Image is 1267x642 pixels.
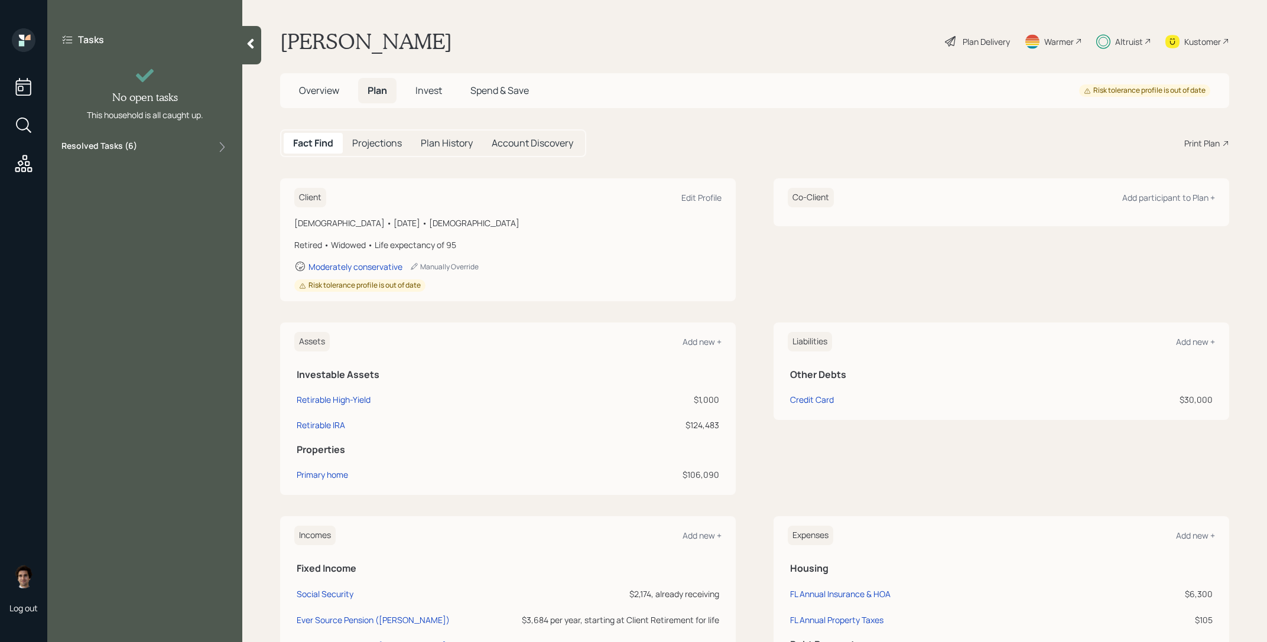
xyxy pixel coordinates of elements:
div: Ever Source Pension ([PERSON_NAME]) [297,614,450,625]
div: Warmer [1044,35,1074,48]
h6: Co-Client [788,188,834,207]
div: Add new + [683,336,722,347]
div: $2,174, already receiving [483,588,719,600]
h5: Other Debts [790,369,1213,380]
div: Add new + [683,530,722,541]
h5: Properties [297,444,719,455]
div: Risk tolerance profile is out of date [299,281,421,291]
label: Tasks [78,33,104,46]
h4: No open tasks [112,91,178,104]
h5: Investable Assets [297,369,719,380]
div: Print Plan [1184,137,1220,149]
h6: Expenses [788,526,833,545]
div: Primary home [297,468,348,481]
span: Overview [299,84,339,97]
div: $105 [1028,614,1213,626]
div: Kustomer [1184,35,1221,48]
div: Risk tolerance profile is out of date [1084,86,1206,96]
div: Retirable IRA [297,419,345,431]
div: FL Annual Insurance & HOA [790,588,891,599]
div: $6,300 [1028,588,1213,600]
span: Invest [415,84,442,97]
div: This household is all caught up. [87,109,203,121]
div: Edit Profile [681,192,722,203]
h6: Incomes [294,526,336,545]
div: $3,684 per year, starting at Client Retirement for life [483,614,719,626]
h5: Housing [790,563,1213,574]
h6: Client [294,188,326,207]
div: Altruist [1115,35,1143,48]
div: $1,000 [577,393,719,406]
h5: Plan History [421,138,473,149]
div: Add new + [1176,530,1215,541]
h5: Fact Find [293,138,333,149]
div: $106,090 [577,468,719,481]
h5: Account Discovery [492,138,573,149]
div: Moderately conservative [308,261,402,272]
div: Manually Override [410,262,479,272]
div: Retired • Widowed • Life expectancy of 95 [294,239,722,251]
h1: [PERSON_NAME] [280,28,452,54]
h6: Liabilities [788,332,832,351]
span: Spend & Save [470,84,529,97]
div: Add participant to Plan + [1122,192,1215,203]
div: $124,483 [577,419,719,431]
div: Credit Card [790,393,834,406]
h5: Projections [352,138,402,149]
img: harrison-schaefer-headshot-2.png [12,565,35,588]
div: Log out [9,602,38,614]
label: Resolved Tasks ( 6 ) [61,140,137,154]
div: $30,000 [1030,393,1213,406]
div: [DEMOGRAPHIC_DATA] • [DATE] • [DEMOGRAPHIC_DATA] [294,217,722,229]
div: FL Annual Property Taxes [790,614,883,625]
div: Retirable High-Yield [297,393,371,406]
span: Plan [368,84,387,97]
h6: Assets [294,332,330,351]
div: Social Security [297,588,353,599]
h5: Fixed Income [297,563,719,574]
div: Plan Delivery [963,35,1010,48]
div: Add new + [1176,336,1215,347]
